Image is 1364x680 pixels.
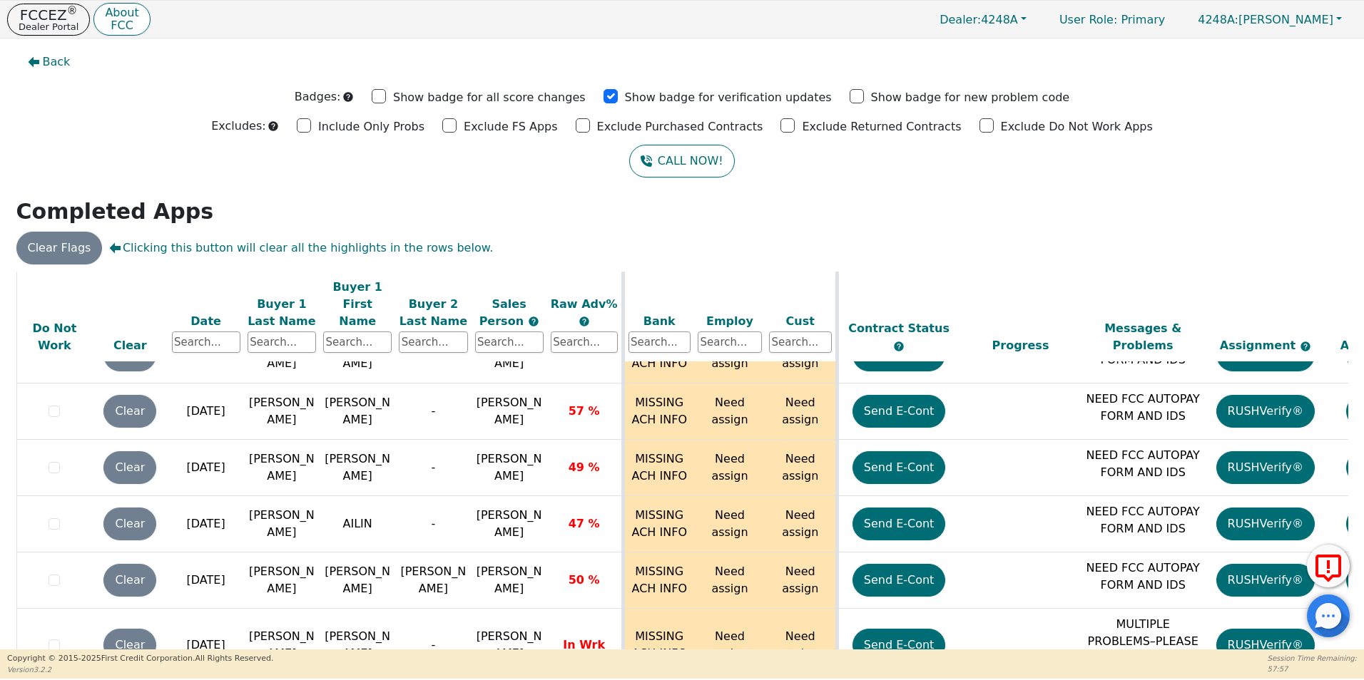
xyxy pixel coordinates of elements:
input: Search... [551,331,618,353]
a: 4248A:[PERSON_NAME] [1183,9,1357,31]
a: User Role: Primary [1045,6,1179,34]
p: FCCEZ [19,8,78,22]
td: [PERSON_NAME] [244,440,320,496]
td: Need assign [765,440,837,496]
button: Clear [103,451,156,484]
td: [PERSON_NAME] [395,552,471,609]
div: Do Not Work [21,320,89,354]
button: FCCEZ®Dealer Portal [7,4,90,36]
button: Send E-Cont [852,629,946,661]
td: MISSING ACH INFO [623,552,694,609]
td: - [395,496,471,552]
div: Buyer 1 Last Name [248,295,316,329]
p: NEED FCC AUTOPAY FORM AND IDS [1085,447,1201,481]
td: MISSING ACH INFO [623,440,694,496]
p: NEED FCC AUTOPAY FORM AND IDS [1085,560,1201,594]
td: Need assign [694,440,765,496]
button: RUSHVerify® [1216,451,1315,484]
button: Dealer:4248A [925,9,1042,31]
span: 47 % [569,517,600,530]
sup: ® [67,4,78,17]
button: Clear [103,508,156,540]
td: Need assign [765,383,837,440]
span: Back [43,53,71,71]
button: Send E-Cont [852,395,946,428]
input: Search... [172,331,240,353]
div: Buyer 2 Last Name [399,295,467,329]
p: Primary [1045,6,1179,34]
button: AboutFCC [93,3,150,36]
td: Need assign [765,496,837,552]
p: Session Time Remaining: [1268,653,1357,664]
td: MISSING ACH INFO [623,383,694,440]
button: RUSHVerify® [1216,629,1315,661]
p: Version 3.2.2 [7,664,273,675]
p: MULTIPLE PROBLEMS–PLEASE CALL [1085,616,1201,667]
td: [PERSON_NAME] [244,383,320,440]
div: Buyer 1 First Name [323,278,392,329]
input: Search... [248,331,316,353]
td: - [395,440,471,496]
div: Employ [698,312,762,329]
button: Clear [103,564,156,597]
input: Search... [475,331,544,353]
td: [PERSON_NAME] [320,440,395,496]
input: Search... [323,331,392,353]
td: [PERSON_NAME] [244,552,320,609]
span: [PERSON_NAME] [477,508,542,539]
span: Clicking this button will clear all the highlights in the rows below. [109,239,493,257]
button: Send E-Cont [852,451,946,484]
button: CALL NOW! [629,145,734,177]
input: Search... [769,331,832,353]
strong: Completed Apps [16,199,214,224]
p: Exclude FS Apps [464,118,558,135]
td: [PERSON_NAME] [244,496,320,552]
span: [PERSON_NAME] [477,629,542,660]
p: Show badge for new problem code [871,89,1070,106]
span: Sales Person [479,297,528,327]
span: [PERSON_NAME] [477,452,542,483]
td: Need assign [694,496,765,552]
span: 4248A: [1198,13,1238,26]
button: Back [16,46,82,78]
td: Need assign [694,552,765,609]
span: 50 % [569,573,600,587]
span: In Wrk [563,638,605,651]
span: [PERSON_NAME] [477,565,542,595]
span: [PERSON_NAME] [477,396,542,426]
div: Clear [96,337,164,354]
td: Need assign [694,383,765,440]
p: Exclude Purchased Contracts [597,118,763,135]
td: [DATE] [168,552,244,609]
span: User Role : [1059,13,1117,26]
span: Dealer: [940,13,981,26]
span: Assignment [1220,339,1300,352]
button: Send E-Cont [852,564,946,597]
input: Search... [628,331,691,353]
span: 49 % [569,460,600,474]
button: Send E-Cont [852,508,946,540]
td: [PERSON_NAME] [320,552,395,609]
span: Contract Status [848,321,950,335]
td: [DATE] [168,496,244,552]
td: [DATE] [168,440,244,496]
p: NEED FCC AUTOPAY FORM AND IDS [1085,503,1201,537]
div: Bank [628,312,691,329]
td: AILIN [320,496,395,552]
span: 57 % [569,404,600,418]
button: Clear [103,395,156,428]
p: Include Only Probs [318,118,424,135]
p: NEED FCC AUTOPAY FORM AND IDS [1085,391,1201,425]
div: Messages & Problems [1085,320,1201,354]
p: Excludes: [211,118,265,135]
p: Copyright © 2015- 2025 First Credit Corporation. [7,653,273,665]
p: Show badge for verification updates [625,89,832,106]
button: Clear [103,629,156,661]
p: Badges: [295,88,341,105]
div: Cust [769,312,832,329]
td: [DATE] [168,383,244,440]
p: Dealer Portal [19,22,78,31]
